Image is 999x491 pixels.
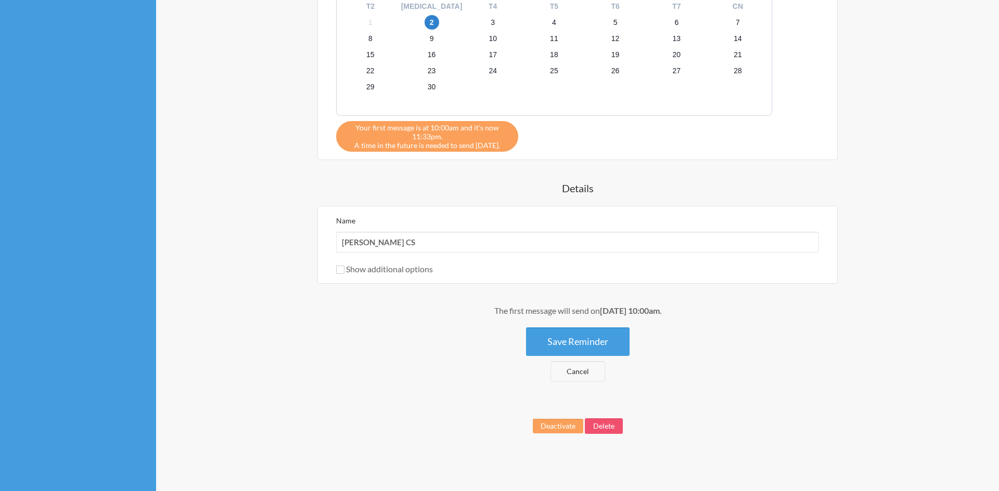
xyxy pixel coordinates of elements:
[550,361,605,382] a: Cancel
[608,31,623,46] span: Chủ Nhật, 12 tháng 10, 2025
[485,48,500,62] span: Thứ Sáu, 17 tháng 10, 2025
[425,48,439,62] span: Thứ Năm, 16 tháng 10, 2025
[600,306,660,315] strong: [DATE] 10:00am
[425,31,439,46] span: Thứ Năm, 9 tháng 10, 2025
[669,64,684,78] span: Thứ Hai, 27 tháng 10, 2025
[547,15,561,30] span: Thứ Bảy, 4 tháng 10, 2025
[731,31,745,46] span: Thứ Ba, 14 tháng 10, 2025
[265,304,890,317] div: The first message will send on .
[731,64,745,78] span: Thứ Ba, 28 tháng 10, 2025
[485,31,500,46] span: Thứ Sáu, 10 tháng 10, 2025
[547,31,561,46] span: Thứ Bảy, 11 tháng 10, 2025
[425,64,439,78] span: Thứ Năm, 23 tháng 10, 2025
[425,15,439,30] span: Thứ Năm, 2 tháng 10, 2025
[363,80,378,95] span: Thứ Tư, 29 tháng 10, 2025
[669,48,684,62] span: Thứ Hai, 20 tháng 10, 2025
[669,31,684,46] span: Thứ Hai, 13 tháng 10, 2025
[585,418,623,434] button: Delete
[485,64,500,78] span: Thứ Sáu, 24 tháng 10, 2025
[547,64,561,78] span: Thứ Bảy, 25 tháng 10, 2025
[336,232,819,253] input: We suggest a 2 to 4 word name
[344,123,510,141] span: Your first message is at 10:00am and it's now 11:33pm.
[336,264,433,274] label: Show additional options
[526,327,630,356] button: Save Reminder
[485,15,500,30] span: Thứ Sáu, 3 tháng 10, 2025
[265,181,890,195] h4: Details
[608,15,623,30] span: Chủ Nhật, 5 tháng 10, 2025
[363,15,378,30] span: Thứ Tư, 1 tháng 10, 2025
[336,121,518,152] div: A time in the future is needed to send [DATE].
[608,48,623,62] span: Chủ Nhật, 19 tháng 10, 2025
[363,31,378,46] span: Thứ Tư, 8 tháng 10, 2025
[608,64,623,78] span: Chủ Nhật, 26 tháng 10, 2025
[731,48,745,62] span: Thứ Ba, 21 tháng 10, 2025
[336,216,355,225] label: Name
[425,80,439,95] span: Thứ Năm, 30 tháng 10, 2025
[363,64,378,78] span: Thứ Tư, 22 tháng 10, 2025
[533,419,583,433] button: Deactivate
[731,15,745,30] span: Thứ Ba, 7 tháng 10, 2025
[363,48,378,62] span: Thứ Tư, 15 tháng 10, 2025
[547,48,561,62] span: Thứ Bảy, 18 tháng 10, 2025
[669,15,684,30] span: Thứ Hai, 6 tháng 10, 2025
[336,266,344,274] input: Show additional options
